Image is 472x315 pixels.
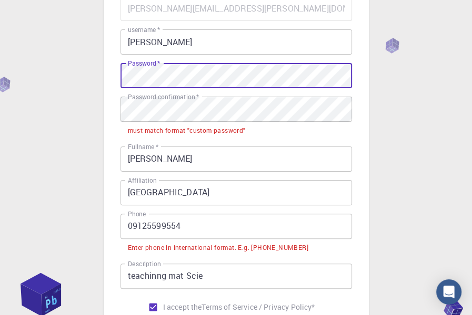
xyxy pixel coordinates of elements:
label: Description [128,259,161,268]
div: Enter phone in international format. E.g. [PHONE_NUMBER] [128,243,308,253]
div: must match format "custom-password" [128,125,246,136]
label: Password confirmation [128,92,199,101]
label: Fullname [128,142,158,151]
label: Password [128,59,160,68]
div: Open Intercom Messenger [436,279,461,304]
a: Terms of Service / Privacy Policy* [202,302,315,312]
p: Terms of Service / Privacy Policy * [202,302,315,312]
span: I accept the [163,302,202,312]
label: username [128,25,160,34]
label: Phone [128,209,146,218]
label: Affiliation [128,176,156,185]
